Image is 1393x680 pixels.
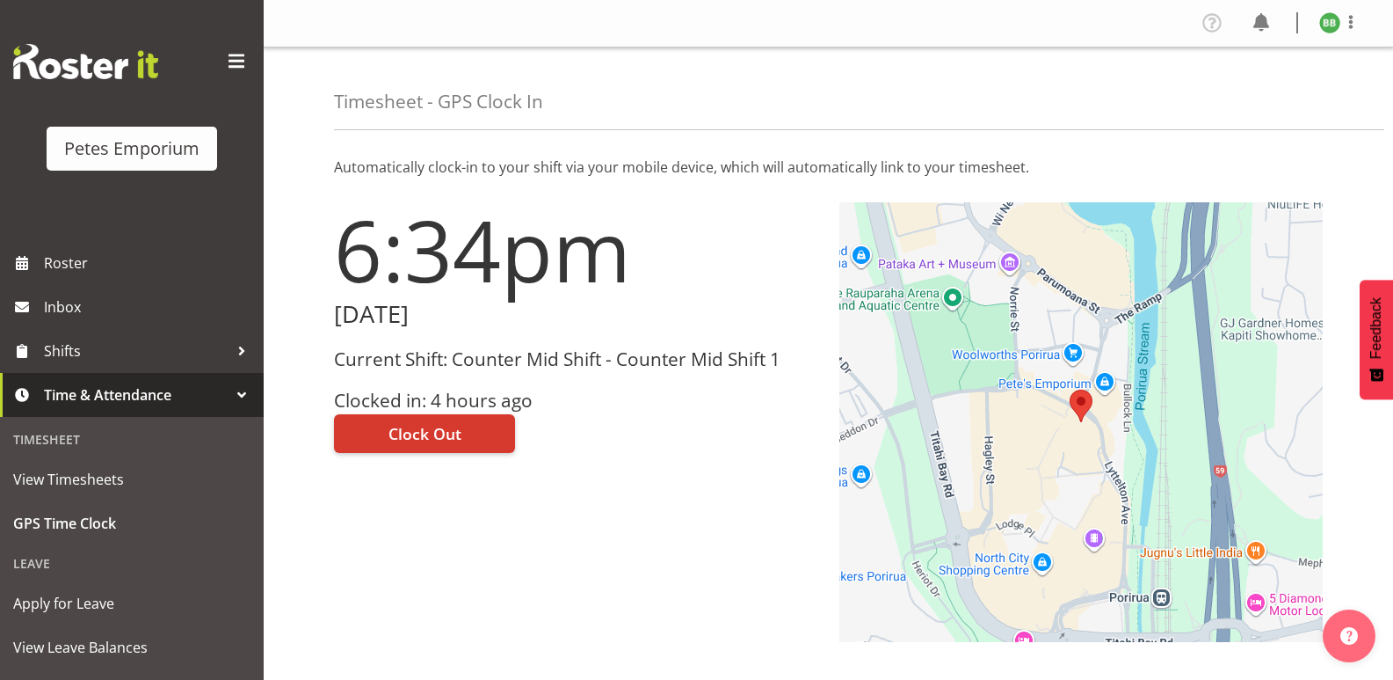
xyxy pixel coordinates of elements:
a: View Timesheets [4,457,259,501]
div: Leave [4,545,259,581]
a: GPS Time Clock [4,501,259,545]
div: Petes Emporium [64,135,200,162]
span: View Leave Balances [13,634,250,661]
button: Clock Out [334,414,515,453]
h3: Current Shift: Counter Mid Shift - Counter Mid Shift 1 [334,349,818,369]
h4: Timesheet - GPS Clock In [334,91,543,112]
button: Feedback - Show survey [1360,280,1393,399]
span: Feedback [1368,297,1384,359]
span: View Timesheets [13,466,250,493]
a: View Leave Balances [4,625,259,669]
img: beena-bist9974.jpg [1319,12,1340,33]
span: Apply for Leave [13,590,250,617]
a: Apply for Leave [4,581,259,625]
div: Timesheet [4,421,259,457]
span: Roster [44,250,255,276]
h2: [DATE] [334,301,818,328]
p: Automatically clock-in to your shift via your mobile device, which will automatically link to you... [334,157,1323,178]
img: Rosterit website logo [13,44,158,79]
span: Inbox [44,294,255,320]
span: Time & Attendance [44,382,229,408]
span: GPS Time Clock [13,510,250,537]
img: help-xxl-2.png [1340,627,1358,645]
h3: Clocked in: 4 hours ago [334,391,818,411]
span: Clock Out [388,422,461,445]
span: Shifts [44,338,229,364]
h1: 6:34pm [334,202,818,297]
